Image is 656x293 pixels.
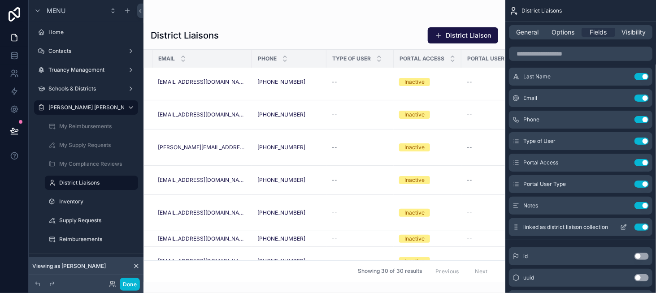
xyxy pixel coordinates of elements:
[332,177,388,184] a: --
[332,235,337,242] span: --
[467,111,472,118] span: --
[158,111,247,118] a: [EMAIL_ADDRESS][DOMAIN_NAME]
[523,138,556,145] span: Type of User
[158,177,247,184] a: [EMAIL_ADDRESS][DOMAIN_NAME]
[467,258,532,265] a: --
[59,236,136,243] label: Reimbursements
[151,29,219,42] h1: District Liaisons
[517,28,539,37] span: General
[48,66,124,73] label: Truancy Management
[467,78,532,86] a: --
[523,181,566,188] span: Portal User Type
[332,111,388,118] a: --
[45,194,138,209] a: Inventory
[400,55,444,62] span: Portal Access
[34,25,138,39] a: Home
[45,119,138,134] a: My Reimbursements
[404,111,425,119] div: Inactive
[521,7,562,14] span: District Liaisons
[590,28,607,37] span: Fields
[622,28,646,37] span: Visibility
[467,55,520,62] span: Portal User Type
[523,159,558,166] span: Portal Access
[404,143,425,151] div: Inactive
[48,47,124,55] label: Contacts
[404,257,425,265] div: Inactive
[399,209,456,217] a: Inactive
[552,28,574,37] span: Options
[257,235,305,242] a: [PHONE_NUMBER]
[523,274,534,281] span: uuid
[59,123,136,130] label: My Reimbursements
[523,73,551,80] span: Last Name
[332,235,388,242] a: --
[467,177,532,184] a: --
[399,78,456,86] a: Inactive
[158,209,247,216] a: [EMAIL_ADDRESS][DOMAIN_NAME]
[257,235,321,242] a: [PHONE_NUMBER]
[332,209,388,216] a: --
[59,198,136,205] label: Inventory
[332,144,337,151] span: --
[467,235,532,242] a: --
[47,6,65,15] span: Menu
[158,144,247,151] a: [PERSON_NAME][EMAIL_ADDRESS][DOMAIN_NAME]
[332,209,337,216] span: --
[523,95,537,102] span: Email
[523,116,539,123] span: Phone
[467,235,472,242] span: --
[158,258,247,265] a: [EMAIL_ADDRESS][DOMAIN_NAME]
[332,78,388,86] a: --
[45,213,138,228] a: Supply Requests
[467,258,472,265] span: --
[399,235,456,243] a: Inactive
[45,157,138,171] a: My Compliance Reviews
[332,258,388,265] a: --
[467,111,532,118] a: --
[34,44,138,58] a: Contacts
[257,78,321,86] a: [PHONE_NUMBER]
[467,144,532,151] a: --
[257,78,305,86] a: [PHONE_NUMBER]
[158,78,247,86] a: [EMAIL_ADDRESS][DOMAIN_NAME]
[332,144,388,151] a: --
[48,85,124,92] label: Schools & Districts
[45,232,138,246] a: Reimbursements
[332,177,337,184] span: --
[59,179,133,186] label: District Liaisons
[404,78,425,86] div: Inactive
[257,177,321,184] a: [PHONE_NUMBER]
[467,144,472,151] span: --
[257,209,321,216] a: [PHONE_NUMBER]
[59,160,136,168] label: My Compliance Reviews
[158,235,247,242] a: [EMAIL_ADDRESS][DOMAIN_NAME]
[332,78,337,86] span: --
[34,100,138,115] a: [PERSON_NAME] [PERSON_NAME]
[257,144,305,151] a: [PHONE_NUMBER]
[32,263,106,270] span: Viewing as [PERSON_NAME]
[257,209,305,216] a: [PHONE_NUMBER]
[399,143,456,151] a: Inactive
[399,111,456,119] a: Inactive
[404,176,425,184] div: Inactive
[158,55,175,62] span: Email
[467,209,532,216] a: --
[257,258,305,265] a: [PHONE_NUMBER]
[59,142,136,149] label: My Supply Requests
[428,27,498,43] button: District Liaison
[467,177,472,184] span: --
[48,104,139,111] label: [PERSON_NAME] [PERSON_NAME]
[257,258,321,265] a: [PHONE_NUMBER]
[404,235,425,243] div: Inactive
[59,217,136,224] label: Supply Requests
[257,144,321,151] a: [PHONE_NUMBER]
[258,55,277,62] span: Phone
[399,176,456,184] a: Inactive
[332,258,337,265] span: --
[523,253,528,260] span: id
